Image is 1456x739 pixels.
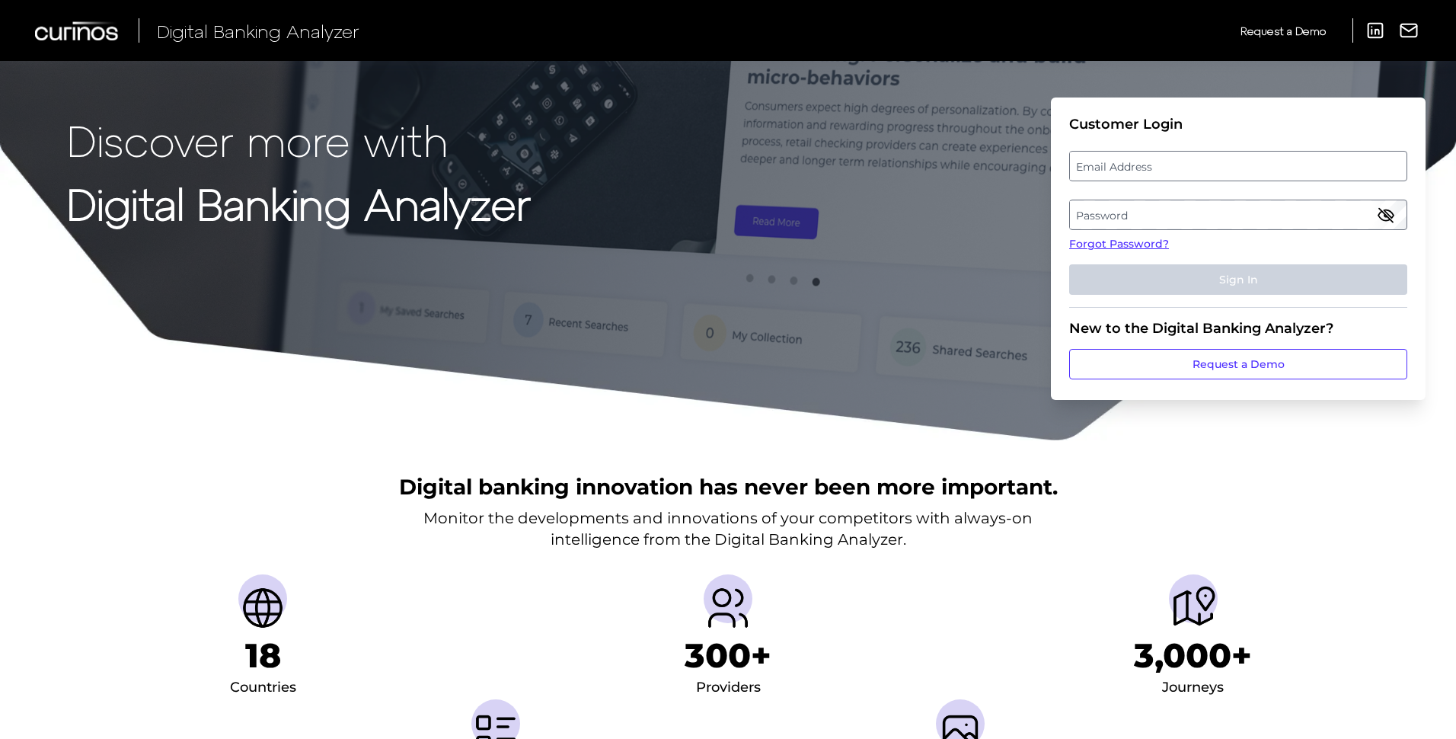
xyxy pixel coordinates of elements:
[230,676,296,700] div: Countries
[1069,320,1407,337] div: New to the Digital Banking Analyzer?
[67,116,531,164] p: Discover more with
[1070,201,1406,229] label: Password
[1069,349,1407,379] a: Request a Demo
[1069,116,1407,133] div: Customer Login
[1070,152,1406,180] label: Email Address
[1069,264,1407,295] button: Sign In
[423,507,1033,550] p: Monitor the developments and innovations of your competitors with always-on intelligence from the...
[35,21,120,40] img: Curinos
[157,20,359,42] span: Digital Banking Analyzer
[1240,24,1326,37] span: Request a Demo
[685,635,771,676] h1: 300+
[238,584,287,632] img: Countries
[1240,18,1326,43] a: Request a Demo
[1134,635,1252,676] h1: 3,000+
[1162,676,1224,700] div: Journeys
[399,472,1058,501] h2: Digital banking innovation has never been more important.
[696,676,761,700] div: Providers
[1069,236,1407,252] a: Forgot Password?
[1169,584,1218,632] img: Journeys
[67,178,531,229] strong: Digital Banking Analyzer
[245,635,281,676] h1: 18
[704,584,752,632] img: Providers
